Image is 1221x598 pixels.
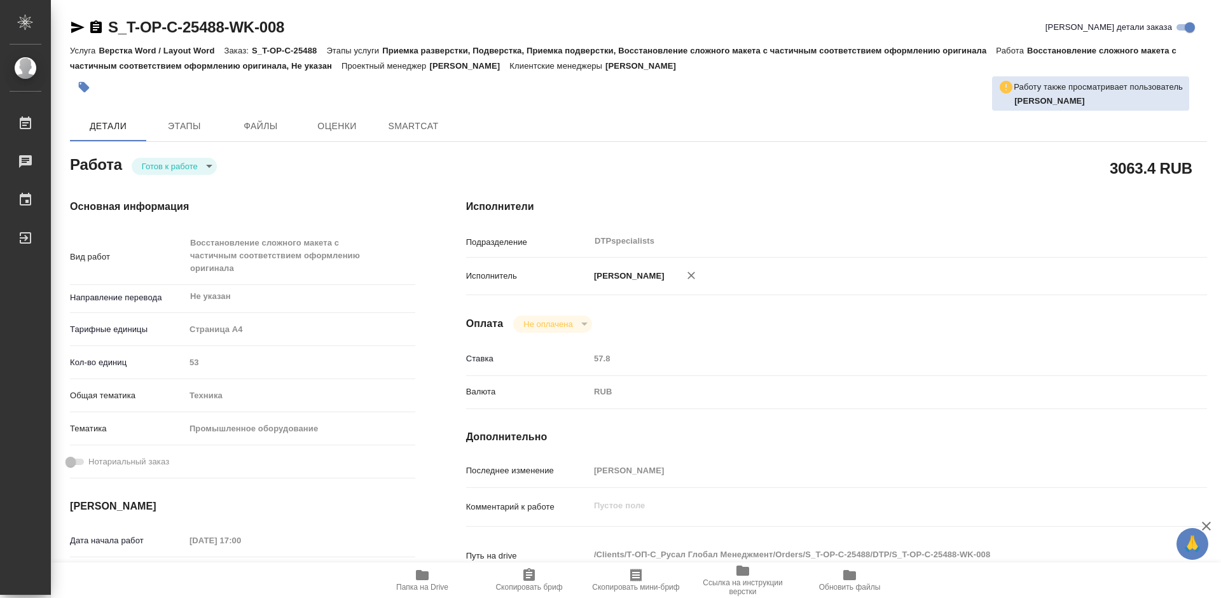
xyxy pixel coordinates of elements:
[154,118,215,134] span: Этапы
[583,562,689,598] button: Скопировать мини-бриф
[78,118,139,134] span: Детали
[70,389,185,402] p: Общая тематика
[70,199,415,214] h4: Основная информация
[466,352,590,365] p: Ставка
[513,316,591,333] div: Готов к работе
[108,18,284,36] a: S_T-OP-C-25488-WK-008
[70,46,99,55] p: Услуга
[590,270,665,282] p: [PERSON_NAME]
[590,544,1145,566] textarea: /Clients/Т-ОП-С_Русал Глобал Менеджмент/Orders/S_T-OP-C-25488/DTP/S_T-OP-C-25488-WK-008
[70,356,185,369] p: Кол-во единиц
[466,316,504,331] h4: Оплата
[1014,81,1183,94] p: Работу также просматривает пользователь
[466,429,1207,445] h4: Дополнительно
[590,381,1145,403] div: RUB
[70,152,122,175] h2: Работа
[590,349,1145,368] input: Пустое поле
[996,46,1027,55] p: Работа
[88,455,169,468] span: Нотариальный заказ
[185,353,415,372] input: Пустое поле
[689,562,796,598] button: Ссылка на инструкции верстки
[185,319,415,340] div: Страница А4
[590,461,1145,480] input: Пустое поле
[70,291,185,304] p: Направление перевода
[466,236,590,249] p: Подразделение
[99,46,224,55] p: Верстка Word / Layout Word
[520,319,576,330] button: Не оплачена
[466,464,590,477] p: Последнее изменение
[1176,528,1208,560] button: 🙏
[88,20,104,35] button: Скопировать ссылку
[70,534,185,547] p: Дата начала работ
[429,61,509,71] p: [PERSON_NAME]
[677,261,705,289] button: Удалить исполнителя
[224,46,252,55] p: Заказ:
[466,550,590,562] p: Путь на drive
[476,562,583,598] button: Скопировать бриф
[383,118,444,134] span: SmartCat
[185,531,296,550] input: Пустое поле
[466,501,590,513] p: Комментарий к работе
[697,578,789,596] span: Ссылка на инструкции верстки
[605,61,686,71] p: [PERSON_NAME]
[1014,95,1183,108] p: Оксютович Ирина
[1014,96,1085,106] b: [PERSON_NAME]
[185,418,415,440] div: Промышленное оборудование
[466,270,590,282] p: Исполнитель
[70,499,415,514] h4: [PERSON_NAME]
[1182,531,1203,557] span: 🙏
[1045,21,1172,34] span: [PERSON_NAME] детали заказа
[592,583,679,592] span: Скопировать мини-бриф
[796,562,903,598] button: Обновить файлы
[70,422,185,435] p: Тематика
[819,583,881,592] span: Обновить файлы
[132,158,217,175] div: Готов к работе
[252,46,326,55] p: S_T-OP-C-25488
[466,199,1207,214] h4: Исполнители
[138,161,202,172] button: Готов к работе
[70,20,85,35] button: Скопировать ссылку для ЯМессенджера
[396,583,448,592] span: Папка на Drive
[70,323,185,336] p: Тарифные единицы
[495,583,562,592] span: Скопировать бриф
[70,73,98,101] button: Добавить тэг
[185,385,415,407] div: Техника
[307,118,368,134] span: Оценки
[326,46,382,55] p: Этапы услуги
[1110,157,1192,179] h2: 3063.4 RUB
[369,562,476,598] button: Папка на Drive
[466,386,590,398] p: Валюта
[341,61,429,71] p: Проектный менеджер
[382,46,996,55] p: Приемка разверстки, Подверстка, Приемка подверстки, Восстановление сложного макета с частичным со...
[509,61,605,71] p: Клиентские менеджеры
[230,118,291,134] span: Файлы
[70,251,185,263] p: Вид работ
